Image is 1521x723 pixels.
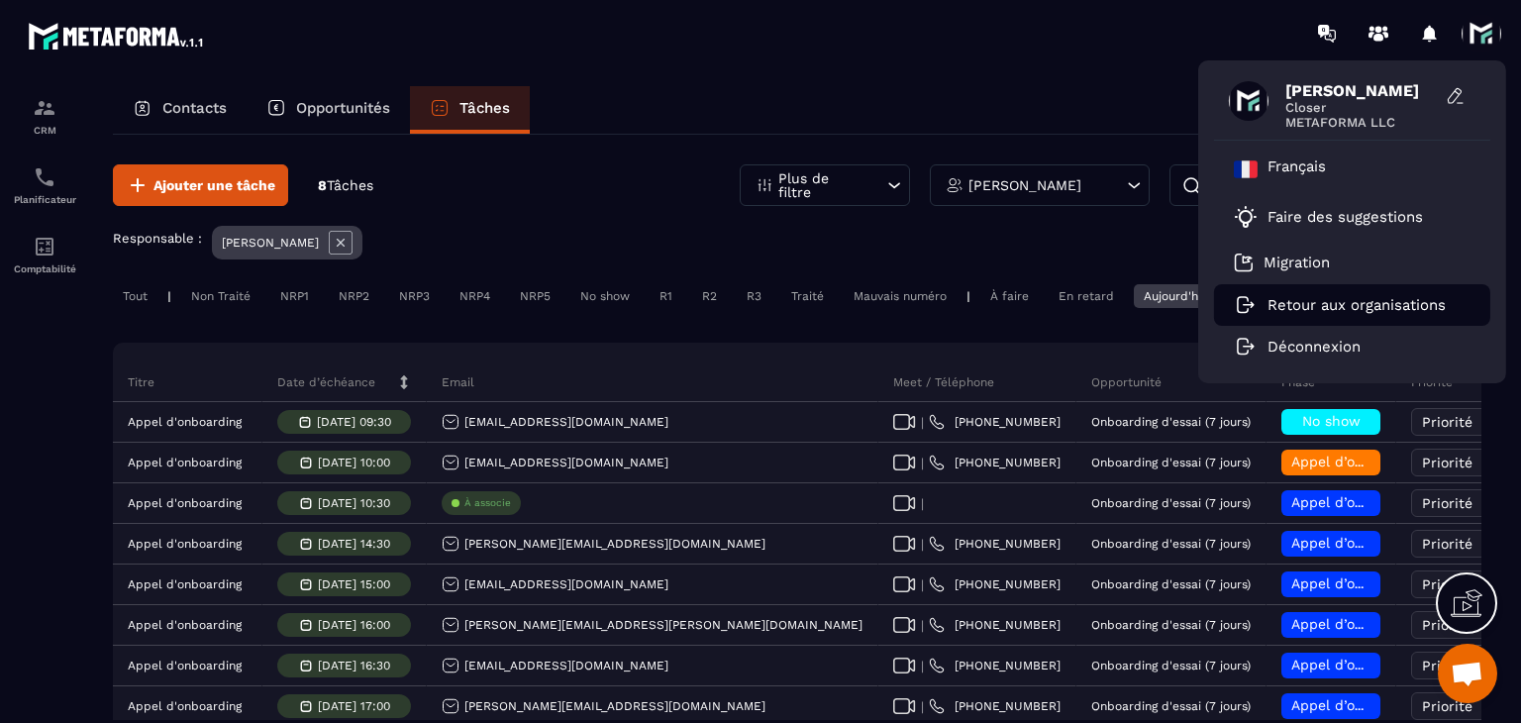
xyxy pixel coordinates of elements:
span: Appel d’onboarding terminée [1291,454,1489,469]
p: CRM [5,125,84,136]
p: 8 [318,176,373,195]
p: Onboarding d'essai (7 jours) [1091,496,1251,510]
p: Appel d'onboarding [128,699,242,713]
div: À faire [980,284,1039,308]
p: Planificateur [5,194,84,205]
div: NRP3 [389,284,440,308]
a: schedulerschedulerPlanificateur [5,151,84,220]
span: Ajouter une tâche [153,175,275,195]
p: [DATE] 17:00 [318,699,390,713]
span: | [921,618,924,633]
span: Appel d’onboarding planifié [1291,657,1478,672]
p: Onboarding d'essai (7 jours) [1091,699,1251,713]
div: NRP5 [510,284,560,308]
div: No show [570,284,640,308]
div: R3 [737,284,771,308]
p: [DATE] 16:00 [318,618,390,632]
p: [DATE] 14:30 [318,537,390,551]
a: Faire des suggestions [1234,205,1446,229]
div: Tout [113,284,157,308]
a: Migration [1234,253,1330,272]
p: Appel d'onboarding [128,577,242,591]
div: R2 [692,284,727,308]
p: Faire des suggestions [1267,208,1423,226]
div: NRP2 [329,284,379,308]
p: Onboarding d'essai (7 jours) [1091,659,1251,672]
p: [DATE] 10:00 [318,456,390,469]
span: Priorité [1422,576,1472,592]
span: Tâches [327,177,373,193]
a: [PHONE_NUMBER] [929,455,1061,470]
p: Onboarding d'essai (7 jours) [1091,618,1251,632]
span: | [921,496,924,511]
p: Onboarding d'essai (7 jours) [1091,537,1251,551]
p: Titre [128,374,154,390]
div: Mauvais numéro [844,284,957,308]
span: Closer [1285,100,1434,115]
p: Date d’échéance [277,374,375,390]
p: Plus de filtre [778,171,865,199]
span: Priorité [1422,658,1472,673]
div: Traité [781,284,834,308]
a: Retour aux organisations [1234,296,1446,314]
div: NRP1 [270,284,319,308]
p: [PERSON_NAME] [222,236,319,250]
img: logo [28,18,206,53]
p: Onboarding d'essai (7 jours) [1091,577,1251,591]
div: NRP4 [450,284,500,308]
p: Appel d'onboarding [128,415,242,429]
span: Appel d’onboarding planifié [1291,575,1478,591]
p: Responsable : [113,231,202,246]
a: Opportunités [247,86,410,134]
span: [PERSON_NAME] [1285,81,1434,100]
div: En retard [1049,284,1124,308]
span: Appel d’onboarding planifié [1291,535,1478,551]
p: Appel d'onboarding [128,618,242,632]
a: Contacts [113,86,247,134]
p: Opportunités [296,99,390,117]
p: Appel d'onboarding [128,456,242,469]
p: Appel d'onboarding [128,659,242,672]
span: Priorité [1422,495,1472,511]
div: Non Traité [181,284,260,308]
span: Priorité [1422,698,1472,714]
span: | [921,577,924,592]
span: METAFORMA LLC [1285,115,1434,130]
p: Contacts [162,99,227,117]
a: accountantaccountantComptabilité [5,220,84,289]
p: [DATE] 09:30 [317,415,391,429]
p: Tâches [459,99,510,117]
p: [PERSON_NAME] [968,178,1081,192]
p: Email [442,374,474,390]
img: scheduler [33,165,56,189]
p: Onboarding d'essai (7 jours) [1091,456,1251,469]
p: [DATE] 16:30 [318,659,390,672]
a: Tâches [410,86,530,134]
p: Meet / Téléphone [893,374,994,390]
p: [DATE] 10:30 [318,496,390,510]
p: À associe [464,496,511,510]
a: [PHONE_NUMBER] [929,576,1061,592]
span: | [921,659,924,673]
a: [PHONE_NUMBER] [929,414,1061,430]
button: Ajouter une tâche [113,164,288,206]
span: | [921,415,924,430]
p: Comptabilité [5,263,84,274]
a: formationformationCRM [5,81,84,151]
p: | [966,289,970,303]
span: Priorité [1422,455,1472,470]
a: [PHONE_NUMBER] [929,698,1061,714]
p: Opportunité [1091,374,1162,390]
div: R1 [650,284,682,308]
p: Français [1267,157,1326,181]
span: | [921,456,924,470]
img: formation [33,96,56,120]
div: Aujourd'hui [1134,284,1218,308]
a: [PHONE_NUMBER] [929,658,1061,673]
span: No show [1302,413,1361,429]
span: Priorité [1422,536,1472,552]
p: Migration [1264,254,1330,271]
p: Appel d'onboarding [128,537,242,551]
span: Priorité [1422,414,1472,430]
a: [PHONE_NUMBER] [929,536,1061,552]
